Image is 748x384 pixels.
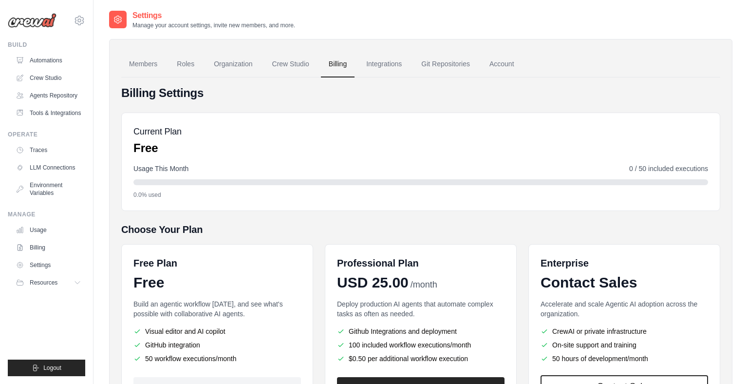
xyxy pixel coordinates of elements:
li: GitHub integration [133,340,301,350]
div: Free [133,274,301,291]
a: Traces [12,142,85,158]
a: Git Repositories [413,51,478,77]
p: Free [133,140,182,156]
p: Build an agentic workflow [DATE], and see what's possible with collaborative AI agents. [133,299,301,319]
div: Manage [8,211,85,218]
div: Operate [8,131,85,138]
a: Organization [206,51,260,77]
a: Roles [169,51,202,77]
a: Environment Variables [12,177,85,201]
button: Logout [8,360,85,376]
p: Accelerate and scale Agentic AI adoption across the organization. [541,299,708,319]
a: Billing [321,51,355,77]
img: Logo [8,13,56,28]
li: Visual editor and AI copilot [133,326,301,336]
a: Usage [12,222,85,238]
a: Crew Studio [12,70,85,86]
span: USD 25.00 [337,274,409,291]
li: 50 hours of development/month [541,354,708,364]
div: Build [8,41,85,49]
a: Members [121,51,165,77]
span: 0 / 50 included executions [629,164,708,173]
a: Integrations [358,51,410,77]
span: /month [411,278,437,291]
h6: Enterprise [541,256,708,270]
a: Automations [12,53,85,68]
a: Agents Repository [12,88,85,103]
a: Crew Studio [264,51,317,77]
span: Usage This Month [133,164,188,173]
span: Logout [43,364,61,372]
button: Resources [12,275,85,290]
a: LLM Connections [12,160,85,175]
p: Deploy production AI agents that automate complex tasks as often as needed. [337,299,505,319]
li: On-site support and training [541,340,708,350]
li: Github Integrations and deployment [337,326,505,336]
li: $0.50 per additional workflow execution [337,354,505,364]
li: CrewAI or private infrastructure [541,326,708,336]
a: Account [482,51,522,77]
li: 100 included workflow executions/month [337,340,505,350]
h4: Billing Settings [121,85,720,101]
p: Manage your account settings, invite new members, and more. [132,21,295,29]
h6: Free Plan [133,256,177,270]
a: Tools & Integrations [12,105,85,121]
div: Contact Sales [541,274,708,291]
h5: Current Plan [133,125,182,138]
h5: Choose Your Plan [121,223,720,236]
a: Billing [12,240,85,255]
li: 50 workflow executions/month [133,354,301,364]
h2: Settings [132,10,295,21]
span: 0.0% used [133,191,161,199]
h6: Professional Plan [337,256,419,270]
span: Resources [30,279,57,287]
a: Settings [12,257,85,273]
